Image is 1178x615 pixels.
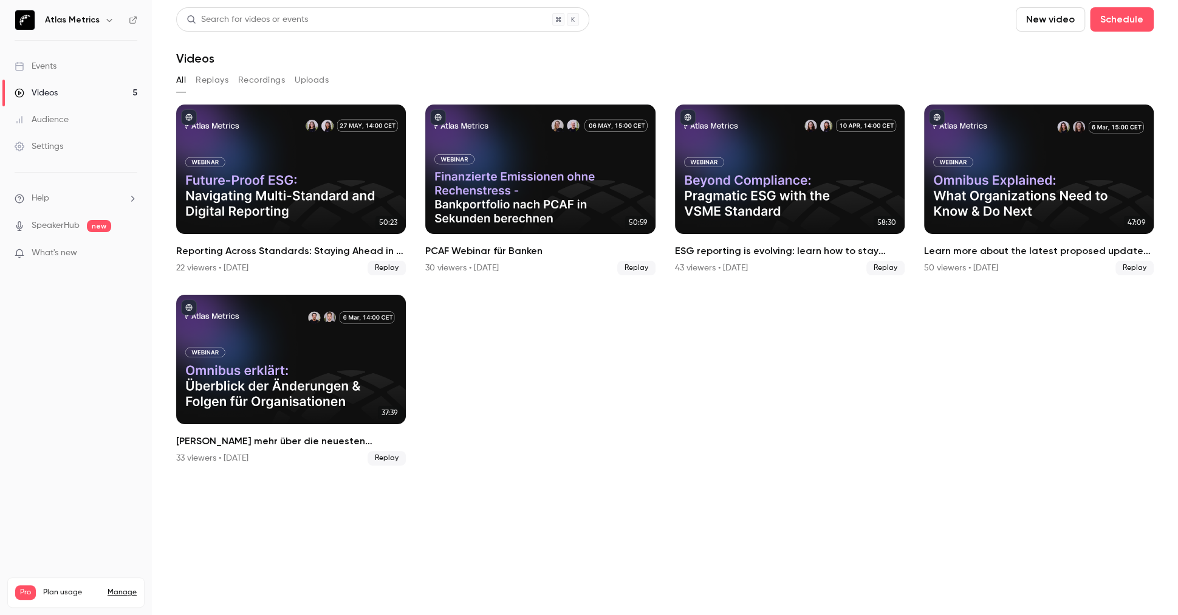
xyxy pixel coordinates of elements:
li: Learn more about the latest proposed updates to CSRD, CSDDD and EU Taxonomy. [924,105,1154,275]
a: 50:59PCAF Webinar für Banken30 viewers • [DATE]Replay [425,105,655,275]
span: 37:39 [378,406,401,419]
button: Schedule [1090,7,1154,32]
h2: Learn more about the latest proposed updates to CSRD, CSDDD and EU Taxonomy. [924,244,1154,258]
ul: Videos [176,105,1154,466]
button: New video [1016,7,1085,32]
a: 50:23Reporting Across Standards: Staying Ahead in a Shifting Landscape22 viewers • [DATE]Replay [176,105,406,275]
span: Replay [368,261,406,275]
h2: PCAF Webinar für Banken [425,244,655,258]
h1: Videos [176,51,214,66]
span: Help [32,192,49,205]
span: 50:23 [375,216,401,229]
p: / 150 [115,600,137,611]
div: 30 viewers • [DATE] [425,262,499,274]
a: 47:09Learn more about the latest proposed updates to CSRD, CSDDD and EU Taxonomy.50 viewers • [DA... [924,105,1154,275]
img: Atlas Metrics [15,10,35,30]
span: Replay [1115,261,1154,275]
span: Replay [368,451,406,466]
span: 58:30 [874,216,900,229]
span: Replay [617,261,656,275]
li: help-dropdown-opener [15,192,137,205]
div: Search for videos or events [187,13,308,26]
span: Plan usage [43,588,100,597]
span: 47:09 [1124,216,1149,229]
button: published [929,109,945,125]
a: 37:39[PERSON_NAME] mehr über die neuesten vorgeschlagenen Änderungen der CSRD, CSDDD und der EU-T... [176,295,406,466]
div: 43 viewers • [DATE] [675,262,748,274]
span: 5 [115,602,120,609]
button: Replays [196,70,228,90]
a: SpeakerHub [32,219,80,232]
div: Settings [15,140,63,153]
a: 58:30ESG reporting is evolving: learn how to stay ahead with the VSME.43 viewers • [DATE]Replay [675,105,905,275]
section: Videos [176,7,1154,608]
button: published [430,109,446,125]
h2: ESG reporting is evolving: learn how to stay ahead with the VSME. [675,244,905,258]
li: Lerne mehr über die neuesten vorgeschlagenen Änderungen der CSRD, CSDDD und der EU-Taxonomie [176,295,406,466]
span: Pro [15,585,36,600]
button: Uploads [295,70,329,90]
h6: Atlas Metrics [45,14,100,26]
div: 33 viewers • [DATE] [176,452,248,464]
li: ESG reporting is evolving: learn how to stay ahead with the VSME. [675,105,905,275]
h2: [PERSON_NAME] mehr über die neuesten vorgeschlagenen Änderungen der CSRD, CSDDD und der EU-Taxonomie [176,434,406,448]
span: Replay [866,261,905,275]
span: 50:59 [625,216,651,229]
button: published [181,109,197,125]
li: Reporting Across Standards: Staying Ahead in a Shifting Landscape [176,105,406,275]
div: Audience [15,114,69,126]
div: Events [15,60,57,72]
button: All [176,70,186,90]
a: Manage [108,588,137,597]
div: Videos [15,87,58,99]
span: What's new [32,247,77,259]
div: 22 viewers • [DATE] [176,262,248,274]
button: published [181,300,197,315]
h2: Reporting Across Standards: Staying Ahead in a Shifting Landscape [176,244,406,258]
button: published [680,109,696,125]
p: Videos [15,600,38,611]
div: 50 viewers • [DATE] [924,262,998,274]
button: Recordings [238,70,285,90]
span: new [87,220,111,232]
li: PCAF Webinar für Banken [425,105,655,275]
